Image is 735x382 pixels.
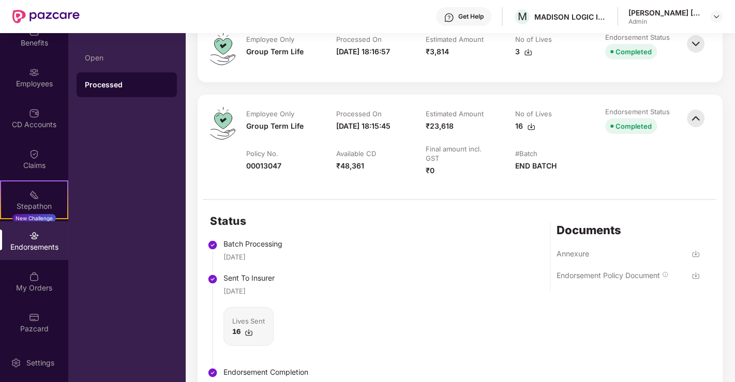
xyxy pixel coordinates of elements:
img: svg+xml;base64,PHN2ZyBpZD0iRG93bmxvYWQtMzJ4MzIiIHhtbG5zPSJodHRwOi8vd3d3LnczLm9yZy8yMDAwL3N2ZyIgd2... [692,250,700,258]
div: Group Term Life [246,46,304,57]
div: Endorsement Completion [223,366,308,378]
div: No of Lives [515,35,552,44]
div: Lives Sent [232,316,265,326]
div: Employee Only [246,35,294,44]
span: M [518,10,527,23]
div: END BATCH [515,160,557,172]
div: MADISON LOGIC INDIA PRIVATE LIMITED [534,12,607,22]
div: Employee Only [246,109,294,118]
div: #Batch [515,149,537,158]
div: ₹48,361 [336,160,364,172]
div: Processed [85,80,169,90]
div: [DATE] [223,286,246,296]
div: Processed On [336,35,381,44]
div: Annexure [557,249,589,258]
div: 16 [515,120,535,132]
div: Batch Processing [223,238,308,250]
div: Policy No. [246,149,278,158]
img: svg+xml;base64,PHN2ZyBpZD0iQ0RfQWNjb3VudHMiIGRhdGEtbmFtZT0iQ0QgQWNjb3VudHMiIHhtbG5zPSJodHRwOi8vd3... [29,108,39,118]
img: svg+xml;base64,PHN2ZyBpZD0iQmFjay0zMngzMiIgeG1sbnM9Imh0dHA6Ly93d3cudzMub3JnLzIwMDAvc3ZnIiB3aWR0aD... [684,107,707,130]
div: Stepathon [1,201,67,211]
div: Documents [557,223,700,237]
div: Group Term Life [246,120,304,132]
div: Sent To Insurer [223,272,308,284]
img: svg+xml;base64,PHN2ZyBpZD0iQmFjay0zMngzMiIgeG1sbnM9Imh0dHA6Ly93d3cudzMub3JnLzIwMDAvc3ZnIiB3aWR0aD... [684,33,707,55]
div: Estimated Amount [426,35,484,44]
div: [DATE] 18:16:57 [336,46,389,57]
div: Get Help [458,12,484,21]
div: Endorsement Status [605,107,670,116]
img: svg+xml;base64,PHN2ZyBpZD0iU3RlcC1Eb25lLTMyeDMyIiB4bWxucz0iaHR0cDovL3d3dy53My5vcmcvMjAwMC9zdmciIH... [207,274,218,284]
img: svg+xml;base64,PHN2ZyBpZD0iRG93bmxvYWQtMzJ4MzIiIHhtbG5zPSJodHRwOi8vd3d3LnczLm9yZy8yMDAwL3N2ZyIgd2... [524,48,532,56]
img: svg+xml;base64,PHN2ZyBpZD0iRW5kb3JzZW1lbnRzIiB4bWxucz0iaHR0cDovL3d3dy53My5vcmcvMjAwMC9zdmciIHdpZH... [29,231,39,241]
div: Completed [616,46,652,57]
h2: Status [210,212,308,230]
div: New Challenge [12,214,56,222]
div: Available CD [336,149,376,158]
div: ₹0 [426,165,434,176]
div: Admin [628,18,701,26]
div: [DATE] 18:15:45 [336,120,390,132]
div: ₹23,618 [426,120,454,132]
img: svg+xml;base64,PHN2ZyBpZD0iRHJvcGRvd24tMzJ4MzIiIHhtbG5zPSJodHRwOi8vd3d3LnczLm9yZy8yMDAwL3N2ZyIgd2... [712,12,721,21]
div: ₹3,814 [426,46,449,57]
b: 16 [232,327,241,335]
img: svg+xml;base64,PHN2ZyBpZD0iRG93bmxvYWQtMzJ4MzIiIHhtbG5zPSJodHRwOi8vd3d3LnczLm9yZy8yMDAwL3N2ZyIgd2... [692,271,700,280]
div: Endorsement Policy Document [557,270,660,280]
img: svg+xml;base64,PHN2ZyBpZD0iTXlfT3JkZXJzIiBkYXRhLW5hbWU9Ik15IE9yZGVycyIgeG1sbnM9Imh0dHA6Ly93d3cudz... [29,271,39,282]
img: svg+xml;base64,PHN2ZyBpZD0iU2V0dGluZy0yMHgyMCIgeG1sbnM9Imh0dHA6Ly93d3cudzMub3JnLzIwMDAvc3ZnIiB3aW... [11,358,21,368]
div: 00013047 [246,160,281,172]
div: Estimated Amount [426,109,484,118]
div: Settings [23,358,57,368]
img: svg+xml;base64,PHN2ZyB4bWxucz0iaHR0cDovL3d3dy53My5vcmcvMjAwMC9zdmciIHdpZHRoPSIyMSIgaGVpZ2h0PSIyMC... [29,190,39,200]
img: svg+xml;base64,PHN2ZyBpZD0iRG93bmxvYWQtMzJ4MzIiIHhtbG5zPSJodHRwOi8vd3d3LnczLm9yZy8yMDAwL3N2ZyIgd2... [245,328,253,337]
img: svg+xml;base64,PHN2ZyBpZD0iRW1wbG95ZWVzIiB4bWxucz0iaHR0cDovL3d3dy53My5vcmcvMjAwMC9zdmciIHdpZHRoPS... [29,67,39,78]
img: svg+xml;base64,PHN2ZyBpZD0iQ2xhaW0iIHhtbG5zPSJodHRwOi8vd3d3LnczLm9yZy8yMDAwL3N2ZyIgd2lkdGg9IjIwIi... [29,149,39,159]
div: 3 [515,46,532,57]
img: svg+xml;base64,PHN2ZyBpZD0iU3RlcC1Eb25lLTMyeDMyIiB4bWxucz0iaHR0cDovL3d3dy53My5vcmcvMjAwMC9zdmciIH... [207,368,218,378]
img: svg+xml;base64,PHN2ZyBpZD0iRG93bmxvYWQtMzJ4MzIiIHhtbG5zPSJodHRwOi8vd3d3LnczLm9yZy8yMDAwL3N2ZyIgd2... [527,123,535,131]
img: svg+xml;base64,PHN2ZyBpZD0iSGVscC0zMngzMiIgeG1sbnM9Imh0dHA6Ly93d3cudzMub3JnLzIwMDAvc3ZnIiB3aWR0aD... [444,12,454,23]
img: svg+xml;base64,PHN2ZyBpZD0iU3RlcC1Eb25lLTMyeDMyIiB4bWxucz0iaHR0cDovL3d3dy53My5vcmcvMjAwMC9zdmciIH... [207,240,218,250]
img: svg+xml;base64,PHN2ZyBpZD0iSW5mbyIgeG1sbnM9Imh0dHA6Ly93d3cudzMub3JnLzIwMDAvc3ZnIiB3aWR0aD0iMTQiIG... [662,271,668,278]
div: [DATE] [223,252,246,262]
div: Processed On [336,109,381,118]
img: svg+xml;base64,PHN2ZyBpZD0iUGF6Y2FyZCIgeG1sbnM9Imh0dHA6Ly93d3cudzMub3JnLzIwMDAvc3ZnIiB3aWR0aD0iMj... [29,312,39,323]
div: [PERSON_NAME] [PERSON_NAME] [628,8,701,18]
div: Endorsement Status [605,33,670,42]
div: Final amount incl. GST [426,144,492,163]
div: No of Lives [515,109,552,118]
img: svg+xml;base64,PHN2ZyB4bWxucz0iaHR0cDovL3d3dy53My5vcmcvMjAwMC9zdmciIHdpZHRoPSI0OS4zMiIgaGVpZ2h0PS... [210,107,235,140]
img: New Pazcare Logo [12,10,80,23]
div: Open [85,54,169,62]
img: svg+xml;base64,PHN2ZyB4bWxucz0iaHR0cDovL3d3dy53My5vcmcvMjAwMC9zdmciIHdpZHRoPSI0OS4zMiIgaGVpZ2h0PS... [210,33,235,65]
div: Completed [616,120,652,132]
